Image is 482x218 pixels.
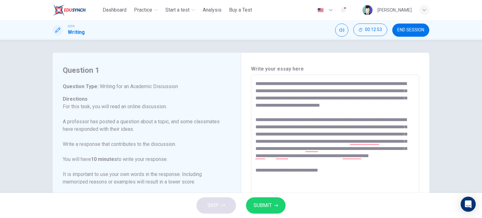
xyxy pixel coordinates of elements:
h6: Write your essay here [251,65,419,73]
a: ELTC logo [53,4,100,16]
img: ELTC logo [53,4,86,16]
button: SUBMIT [246,197,286,214]
span: Buy a Test [229,6,252,14]
span: SUBMIT [254,201,272,210]
img: en [317,8,324,13]
h6: Directions [63,95,223,193]
span: Writing for an Academic Discussion [99,83,178,89]
div: Mute [335,24,348,37]
div: [PERSON_NAME] [378,6,412,14]
button: Start a test [163,4,198,16]
span: 00:12:53 [365,27,382,32]
h4: Question 1 [63,65,223,75]
div: Hide [353,24,387,37]
button: END SESSION [392,24,429,37]
span: Start a test [165,6,190,14]
div: Open Intercom Messenger [461,197,476,212]
button: Practice [131,4,160,16]
button: Dashboard [100,4,129,16]
b: 10 minutes [91,156,117,162]
button: Analysis [200,4,224,16]
span: Dashboard [103,6,126,14]
button: Buy a Test [227,4,254,16]
button: 00:12:53 [353,24,387,36]
p: For this task, you will read an online discussion. A professor has posted a question about a topi... [63,103,223,186]
img: Profile picture [362,5,372,15]
h6: Question Type : [63,83,223,90]
span: END SESSION [397,28,424,33]
span: Analysis [203,6,222,14]
h1: Writing [68,29,85,36]
span: CEFR [68,24,74,29]
span: Practice [134,6,152,14]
